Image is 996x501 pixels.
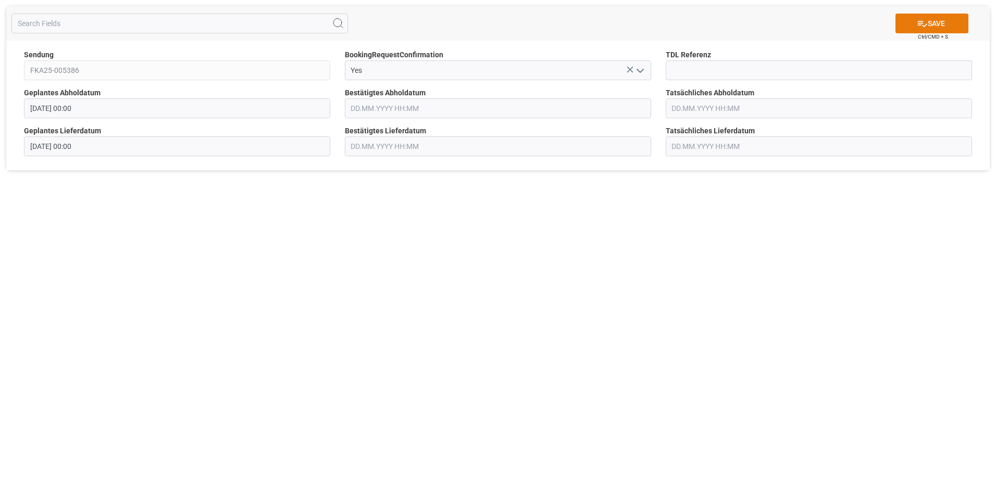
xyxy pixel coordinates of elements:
[24,126,101,136] span: Geplantes Lieferdatum
[918,33,948,41] span: Ctrl/CMD + S
[895,14,968,33] button: SAVE
[345,126,426,136] span: Bestätigtes Lieferdatum
[666,126,755,136] span: Tatsächliches Lieferdatum
[666,98,972,118] input: DD.MM.YYYY HH:MM
[666,87,754,98] span: Tatsächliches Abholdatum
[345,49,443,60] span: BookingRequestConfirmation
[24,98,330,118] input: DD.MM.YYYY HH:MM
[345,87,426,98] span: Bestätigtes Abholdatum
[24,87,101,98] span: Geplantes Abholdatum
[345,136,651,156] input: DD.MM.YYYY HH:MM
[24,49,54,60] span: Sendung
[666,136,972,156] input: DD.MM.YYYY HH:MM
[24,136,330,156] input: DD.MM.YYYY HH:MM
[666,49,711,60] span: TDL Referenz
[11,14,348,33] input: Search Fields
[345,98,651,118] input: DD.MM.YYYY HH:MM
[631,62,647,79] button: open menu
